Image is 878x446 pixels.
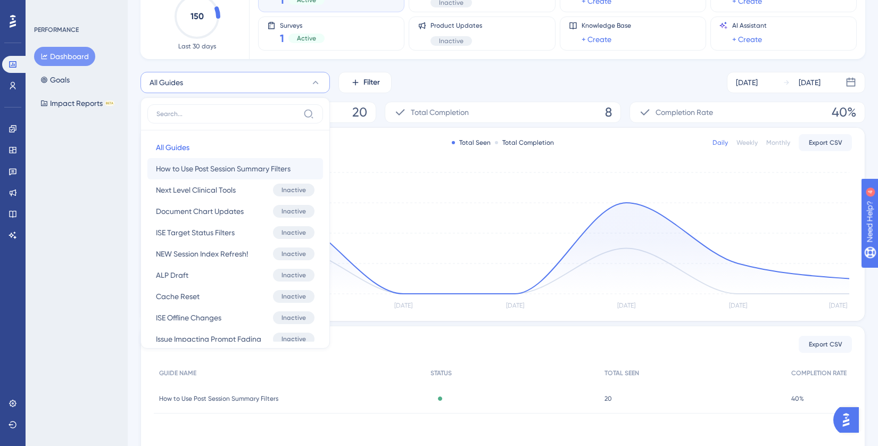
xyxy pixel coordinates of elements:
[604,394,612,403] span: 20
[140,72,330,93] button: All Guides
[156,333,261,345] span: Issue Impacting Prompt Fading
[156,269,188,282] span: ALP Draft
[394,302,412,309] tspan: [DATE]
[439,37,463,45] span: Inactive
[732,21,767,30] span: AI Assistant
[280,21,325,29] span: Surveys
[791,394,804,403] span: 40%
[34,47,95,66] button: Dashboard
[281,207,306,216] span: Inactive
[156,311,221,324] span: ISE Offline Changes
[281,250,306,258] span: Inactive
[352,104,367,121] span: 20
[829,302,847,309] tspan: [DATE]
[799,336,852,353] button: Export CSV
[713,138,728,147] div: Daily
[156,226,235,239] span: ISE Target Status Filters
[147,328,323,350] button: Issue Impacting Prompt FadingInactive
[34,26,79,34] div: PERFORMANCE
[617,302,635,309] tspan: [DATE]
[338,72,392,93] button: Filter
[156,141,189,154] span: All Guides
[411,106,469,119] span: Total Completion
[147,265,323,286] button: ALP DraftInactive
[74,5,77,14] div: 4
[656,106,713,119] span: Completion Rate
[799,134,852,151] button: Export CSV
[833,404,865,436] iframe: UserGuiding AI Assistant Launcher
[156,290,200,303] span: Cache Reset
[452,138,491,147] div: Total Seen
[736,138,758,147] div: Weekly
[147,201,323,222] button: Document Chart UpdatesInactive
[156,110,299,118] input: Search...
[766,138,790,147] div: Monthly
[147,137,323,158] button: All Guides
[281,313,306,322] span: Inactive
[604,369,639,377] span: TOTAL SEEN
[147,243,323,265] button: NEW Session Index Refresh!Inactive
[430,21,482,30] span: Product Updates
[147,307,323,328] button: ISE Offline ChangesInactive
[281,186,306,194] span: Inactive
[281,335,306,343] span: Inactive
[605,104,612,121] span: 8
[178,42,216,51] span: Last 30 days
[582,33,611,46] a: + Create
[363,76,380,89] span: Filter
[159,394,278,403] span: How to Use Post Session Summary Filters
[25,3,67,15] span: Need Help?
[430,369,452,377] span: STATUS
[281,271,306,279] span: Inactive
[159,369,196,377] span: GUIDE NAME
[809,138,842,147] span: Export CSV
[281,292,306,301] span: Inactive
[150,76,183,89] span: All Guides
[281,228,306,237] span: Inactive
[729,302,747,309] tspan: [DATE]
[732,33,762,46] a: + Create
[809,340,842,349] span: Export CSV
[506,302,524,309] tspan: [DATE]
[34,94,121,113] button: Impact ReportsBETA
[297,34,316,43] span: Active
[799,76,821,89] div: [DATE]
[156,162,291,175] span: How to Use Post Session Summary Filters
[156,247,248,260] span: NEW Session Index Refresh!
[147,158,323,179] button: How to Use Post Session Summary Filters
[105,101,114,106] div: BETA
[832,104,856,121] span: 40%
[147,286,323,307] button: Cache ResetInactive
[34,70,76,89] button: Goals
[582,21,631,30] span: Knowledge Base
[791,369,847,377] span: COMPLETION RATE
[147,179,323,201] button: Next Level Clinical ToolsInactive
[156,184,236,196] span: Next Level Clinical Tools
[280,31,284,46] span: 1
[156,205,244,218] span: Document Chart Updates
[147,222,323,243] button: ISE Target Status FiltersInactive
[736,76,758,89] div: [DATE]
[190,11,204,21] text: 150
[495,138,554,147] div: Total Completion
